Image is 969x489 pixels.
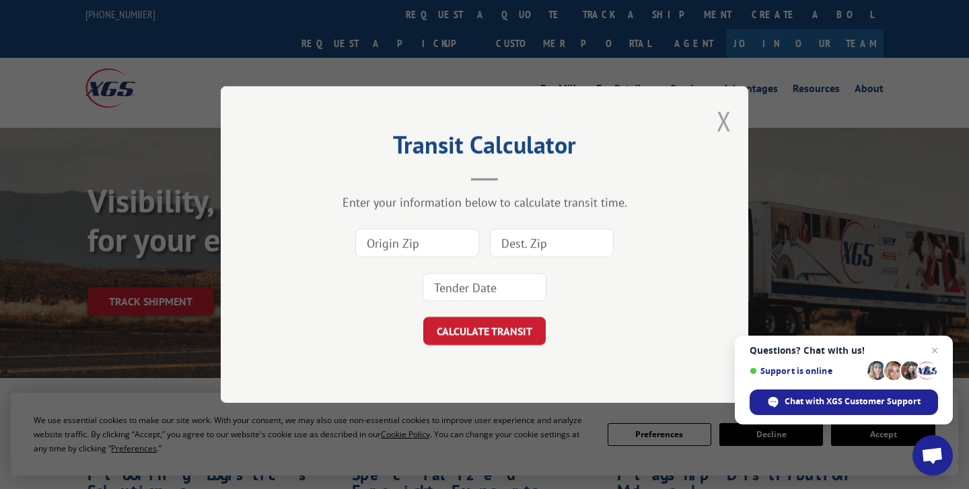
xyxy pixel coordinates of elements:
span: Chat with XGS Customer Support [785,396,921,408]
span: Support is online [750,366,863,376]
span: Questions? Chat with us! [750,345,938,356]
h2: Transit Calculator [288,135,681,161]
input: Dest. Zip [490,229,614,257]
div: Open chat [912,435,953,476]
input: Origin Zip [355,229,479,257]
div: Enter your information below to calculate transit time. [288,194,681,210]
div: Chat with XGS Customer Support [750,389,938,415]
button: Close modal [717,103,731,139]
input: Tender Date [423,273,546,301]
button: CALCULATE TRANSIT [423,317,546,345]
span: Close chat [927,342,943,359]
